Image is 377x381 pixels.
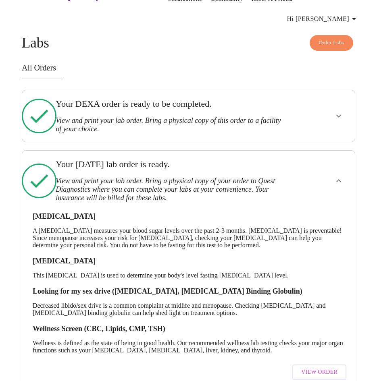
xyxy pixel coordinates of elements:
[22,63,355,72] h3: All Orders
[33,257,344,265] h3: [MEDICAL_DATA]
[287,13,359,25] span: Hi [PERSON_NAME]
[33,340,344,354] p: Wellness is defined as the state of being in good health. Our recommended wellness lab testing ch...
[33,227,344,249] p: A [MEDICAL_DATA] measures your blood sugar levels over the past 2-3 months. [MEDICAL_DATA] is pre...
[56,177,287,202] h3: View and print your lab order. Bring a physical copy of your order to Quest Diagnostics where you...
[33,325,344,333] h3: Wellness Screen (CBC, Lipids, CMP, TSH)
[22,35,355,51] h4: Labs
[33,272,344,279] p: This [MEDICAL_DATA] is used to determine your body's level fasting [MEDICAL_DATA] level.
[33,287,344,296] h3: Looking for my sex drive ([MEDICAL_DATA], [MEDICAL_DATA] Binding Globulin)
[284,11,362,27] button: Hi [PERSON_NAME]
[319,38,344,48] span: Order Labs
[292,364,346,380] button: View Order
[33,212,344,221] h3: [MEDICAL_DATA]
[56,159,287,170] h3: Your [DATE] lab order is ready.
[301,367,337,377] span: View Order
[329,106,348,126] button: show more
[310,35,354,51] button: Order Labs
[56,99,287,109] h3: Your DEXA order is ready to be completed.
[33,302,344,317] p: Decreased libido/sex drive is a common complaint at midlife and menopause. Checking [MEDICAL_DATA...
[56,116,287,133] h3: View and print your lab order. Bring a physical copy of this order to a facility of your choice.
[329,171,348,190] button: show more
